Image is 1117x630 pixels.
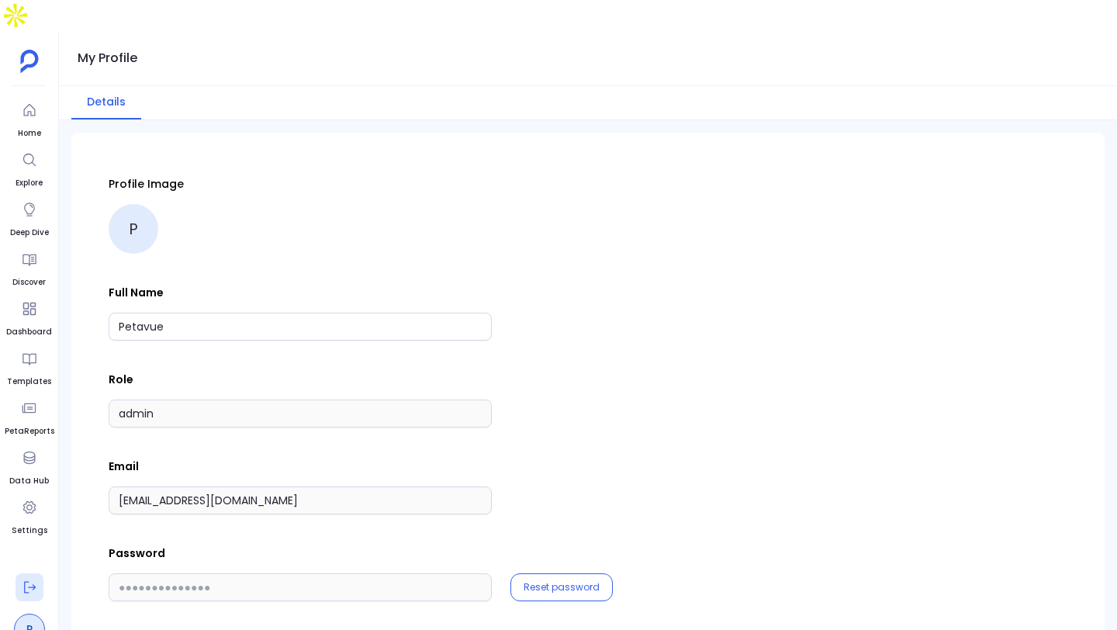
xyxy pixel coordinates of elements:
h1: My Profile [78,47,137,69]
div: P [109,204,158,254]
input: Email [109,486,492,514]
span: Settings [12,524,47,537]
input: ●●●●●●●●●●●●●● [109,573,492,601]
a: Explore [16,146,43,189]
span: Dashboard [6,326,52,338]
span: Home [16,127,43,140]
a: Data Hub [9,444,49,487]
span: Deep Dive [10,227,49,239]
p: Profile Image [109,176,1067,192]
a: Settings [12,493,47,537]
p: Email [109,459,1067,474]
a: Discover [12,245,46,289]
a: Deep Dive [10,196,49,239]
p: Role [109,372,1067,387]
a: PetaReports [5,394,54,438]
a: Home [16,96,43,140]
span: Discover [12,276,46,289]
a: Dashboard [6,295,52,338]
span: Explore [16,177,43,189]
button: Reset password [524,581,600,594]
span: Data Hub [9,475,49,487]
p: Password [109,545,1067,561]
button: Details [71,86,141,119]
input: Full Name [109,313,492,341]
span: Templates [7,376,51,388]
span: PetaReports [5,425,54,438]
img: petavue logo [20,50,39,73]
input: Role [109,400,492,427]
p: Full Name [109,285,1067,300]
a: Templates [7,344,51,388]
